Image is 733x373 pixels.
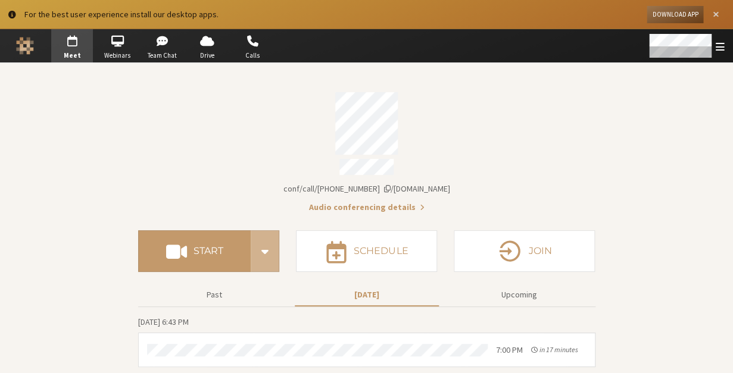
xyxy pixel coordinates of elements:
button: Join [454,230,595,272]
span: Copy my meeting room link [283,183,450,194]
button: Past [142,284,286,305]
img: Iotum [16,37,34,55]
button: Audio conferencing details [309,201,425,214]
button: Copy my meeting room linkCopy my meeting room link [283,183,450,195]
iframe: Chat [703,342,724,365]
h4: Schedule [354,246,408,256]
span: Calls [232,51,273,61]
span: [DATE] 6:43 PM [138,316,189,327]
div: Start conference options [251,230,279,272]
span: Team Chat [142,51,183,61]
div: 7:00 PM [496,344,523,356]
button: [DATE] [295,284,439,305]
section: Today's Meetings [138,315,595,367]
div: Open menu [639,29,733,62]
button: Upcoming [447,284,591,305]
button: Schedule [296,230,437,272]
div: For the best user experience install our desktop apps. [24,8,638,21]
span: in 17 minutes [539,345,578,354]
button: Start [138,230,251,272]
button: Logo [4,29,46,62]
span: Drive [186,51,228,61]
span: Meet [51,51,93,61]
span: Webinars [96,51,138,61]
h4: Join [529,246,552,256]
button: Download App [647,6,703,23]
button: Close alert [707,6,725,23]
section: Account details [138,84,595,214]
h4: Start [193,246,223,256]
